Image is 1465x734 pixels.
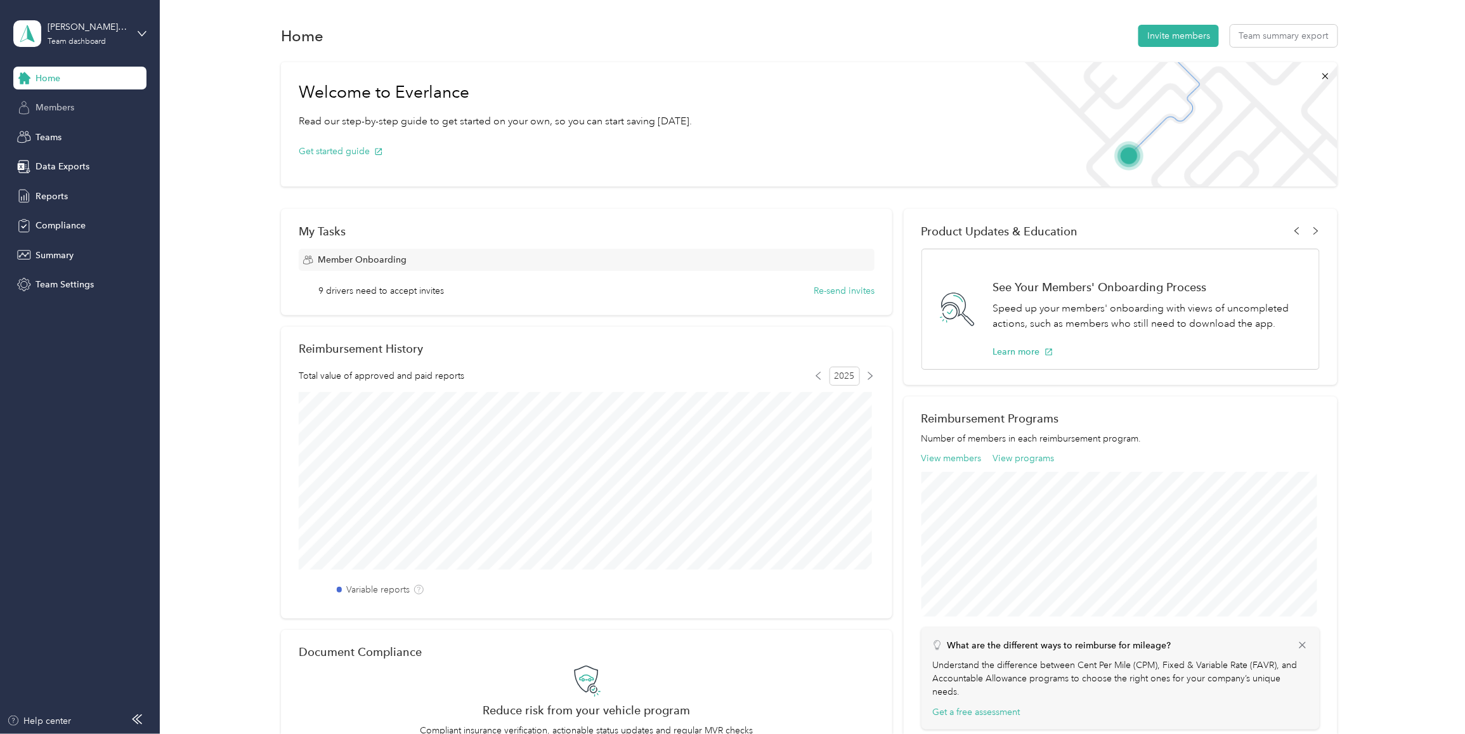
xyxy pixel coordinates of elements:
[1394,663,1465,734] iframe: Everlance-gr Chat Button Frame
[36,101,74,114] span: Members
[48,38,106,46] div: Team dashboard
[36,249,74,262] span: Summary
[299,114,693,129] p: Read our step-by-step guide to get started on your own, so you can start saving [DATE].
[932,705,1020,719] button: Get a free assessment
[299,145,383,158] button: Get started guide
[36,219,86,232] span: Compliance
[299,82,693,103] h1: Welcome to Everlance
[36,278,94,291] span: Team Settings
[993,280,1306,294] h1: See Your Members' Onboarding Process
[299,225,875,238] div: My Tasks
[993,345,1053,358] button: Learn more
[36,190,68,203] span: Reports
[299,704,875,717] h2: Reduce risk from your vehicle program
[346,583,410,596] label: Variable reports
[318,284,444,298] span: 9 drivers need to accept invites
[7,714,72,728] button: Help center
[299,645,422,659] h2: Document Compliance
[921,432,1320,445] p: Number of members in each reimbursement program.
[921,225,1078,238] span: Product Updates & Education
[1012,62,1338,187] img: Welcome to everlance
[814,284,875,298] button: Re-send invites
[318,253,407,266] span: Member Onboarding
[932,659,1308,698] p: Understand the difference between Cent Per Mile (CPM), Fixed & Variable Rate (FAVR), and Accounta...
[299,369,464,383] span: Total value of approved and paid reports
[299,342,423,355] h2: Reimbursement History
[993,301,1306,332] p: Speed up your members' onboarding with views of uncompleted actions, such as members who still ne...
[36,72,60,85] span: Home
[48,20,127,34] div: [PERSON_NAME] Reset QC
[921,412,1320,425] h2: Reimbursement Programs
[993,452,1054,465] button: View programs
[281,29,323,43] h1: Home
[1138,25,1219,47] button: Invite members
[947,639,1171,652] p: What are the different ways to reimburse for mileage?
[36,131,62,144] span: Teams
[830,367,860,386] span: 2025
[36,160,89,173] span: Data Exports
[921,452,982,465] button: View members
[1230,25,1338,47] button: Team summary export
